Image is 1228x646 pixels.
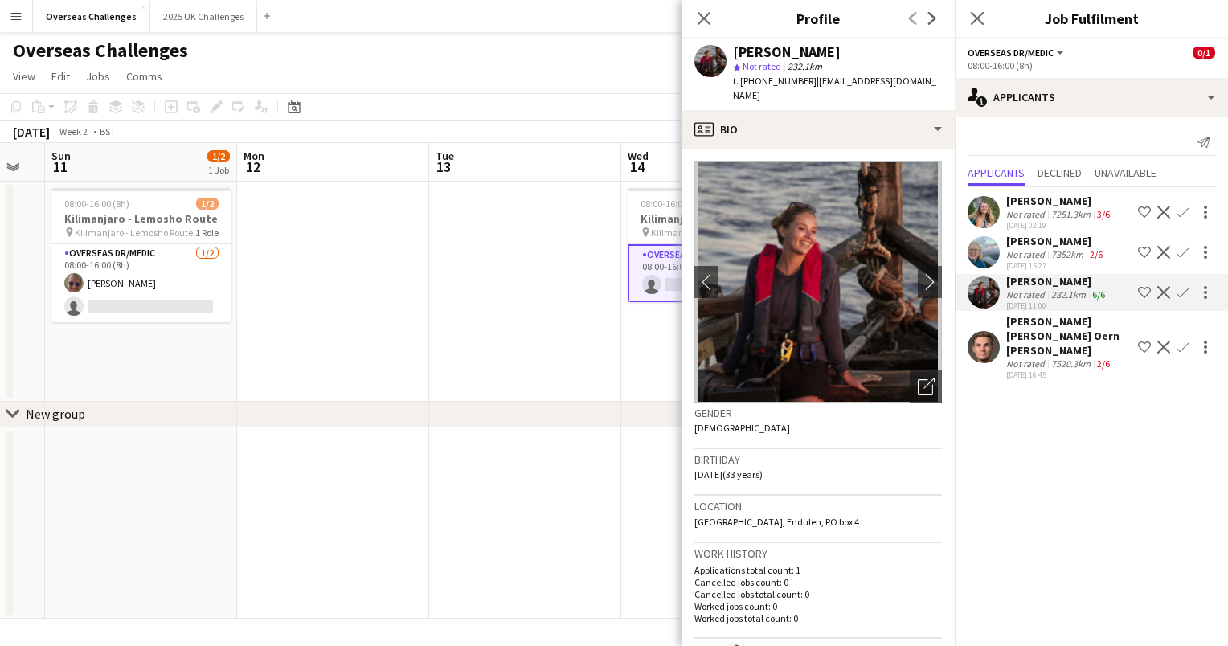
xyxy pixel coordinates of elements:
div: 1 Job [208,164,229,176]
div: 08:00-16:00 (8h) [968,59,1215,72]
div: Not rated [1006,208,1048,220]
div: [DATE] 16:45 [1006,370,1132,380]
span: Wed [628,149,649,163]
span: View [13,69,35,84]
span: Sun [51,149,71,163]
span: 08:00-16:00 (8h) [641,198,706,210]
span: 11 [49,157,71,176]
button: Overseas Dr/Medic [968,47,1066,59]
div: New group [26,406,85,422]
div: BST [100,125,116,137]
span: 1/2 [207,150,230,162]
a: Comms [120,66,169,87]
h3: Kilimanjaro - Lemosho Route [51,211,231,226]
span: 232.1km [784,60,825,72]
app-skills-label: 2/6 [1097,358,1110,370]
span: t. [PHONE_NUMBER] [733,75,817,87]
span: 0/1 [1193,47,1215,59]
p: Worked jobs total count: 0 [694,612,942,624]
h3: Profile [682,8,955,29]
span: 1 Role [195,227,219,239]
div: [PERSON_NAME] [PERSON_NAME] Oern [PERSON_NAME] [1006,314,1132,358]
span: Unavailable [1095,167,1156,178]
span: 14 [625,157,649,176]
span: | [EMAIL_ADDRESS][DOMAIN_NAME] [733,75,936,101]
a: Edit [45,66,76,87]
button: Overseas Challenges [33,1,150,32]
h3: Work history [694,546,942,561]
h3: Kilimanjaro - Lemosho Route [628,211,808,226]
span: 1/2 [196,198,219,210]
div: Not rated [1006,288,1048,301]
img: Crew avatar or photo [694,161,942,403]
app-card-role: Overseas Dr/Medic1/208:00-16:00 (8h)[PERSON_NAME] [51,244,231,322]
div: [DATE] 02:19 [1006,220,1113,231]
app-skills-label: 6/6 [1092,288,1105,301]
app-job-card: 08:00-16:00 (8h)1/2Kilimanjaro - Lemosho Route Kilimanjaro - Lemosho Route1 RoleOverseas Dr/Medic... [51,188,231,322]
h1: Overseas Challenges [13,39,188,63]
div: 7352km [1048,248,1087,260]
span: Comms [126,69,162,84]
span: Not rated [743,60,781,72]
span: Kilimanjaro - Lemosho Route [75,227,193,239]
div: Not rated [1006,248,1048,260]
div: 7251.3km [1048,208,1094,220]
span: 12 [241,157,264,176]
span: Kilimanjaro - Lemosho Route [651,227,769,239]
div: 7520.3km [1048,358,1094,370]
span: Mon [244,149,264,163]
div: 232.1km [1048,288,1089,301]
app-job-card: 08:00-16:00 (8h)0/1Kilimanjaro - Lemosho Route Kilimanjaro - Lemosho Route1 RoleOverseas Dr/Medic... [628,188,808,302]
span: Week 2 [53,125,93,137]
span: Jobs [86,69,110,84]
div: [PERSON_NAME] [1006,194,1113,208]
div: [DATE] 15:27 [1006,260,1106,271]
div: [PERSON_NAME] [1006,234,1106,248]
div: Open photos pop-in [910,370,942,403]
p: Cancelled jobs total count: 0 [694,588,942,600]
span: 08:00-16:00 (8h) [64,198,129,210]
span: [DATE] (33 years) [694,468,763,480]
div: [PERSON_NAME] [733,45,841,59]
div: Bio [682,110,955,149]
span: Edit [51,69,70,84]
h3: Job Fulfilment [955,8,1228,29]
a: View [6,66,42,87]
span: Applicants [968,167,1025,178]
a: Jobs [80,66,117,87]
h3: Location [694,499,942,513]
p: Worked jobs count: 0 [694,600,942,612]
app-skills-label: 3/6 [1097,208,1110,220]
span: [GEOGRAPHIC_DATA], Endulen, PO box 4 [694,516,859,528]
div: [DATE] 11:00 [1006,301,1108,311]
span: Declined [1038,167,1082,178]
p: Cancelled jobs count: 0 [694,576,942,588]
button: 2025 UK Challenges [150,1,257,32]
h3: Gender [694,406,942,420]
div: [DATE] [13,124,50,140]
h3: Birthday [694,452,942,467]
span: [DEMOGRAPHIC_DATA] [694,422,790,434]
app-skills-label: 2/6 [1090,248,1103,260]
div: Not rated [1006,358,1048,370]
span: 13 [433,157,454,176]
div: Applicants [955,78,1228,117]
span: Overseas Dr/Medic [968,47,1054,59]
p: Applications total count: 1 [694,564,942,576]
div: [PERSON_NAME] [1006,274,1108,288]
span: Tue [436,149,454,163]
app-card-role: Overseas Dr/Medic4A0/108:00-16:00 (8h) [628,244,808,302]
